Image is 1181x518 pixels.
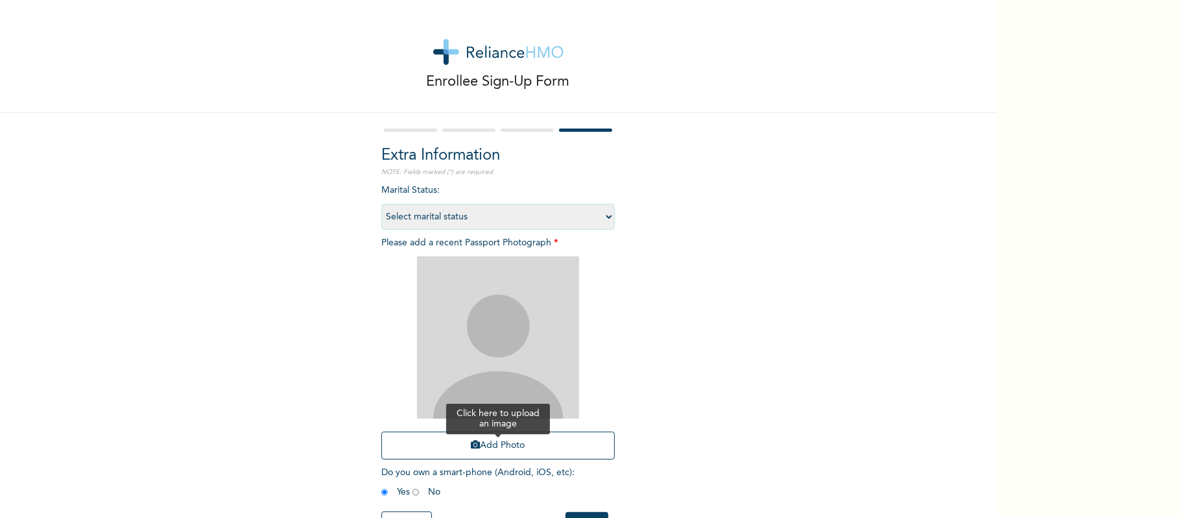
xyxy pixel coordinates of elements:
[381,144,615,167] h2: Extra Information
[381,186,615,221] span: Marital Status :
[381,468,575,497] span: Do you own a smart-phone (Android, iOS, etc) : Yes No
[381,432,615,460] button: Add Photo
[433,39,564,65] img: logo
[417,256,579,419] img: Crop
[381,238,615,466] span: Please add a recent Passport Photograph
[427,71,570,93] p: Enrollee Sign-Up Form
[381,167,615,177] p: NOTE: Fields marked (*) are required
